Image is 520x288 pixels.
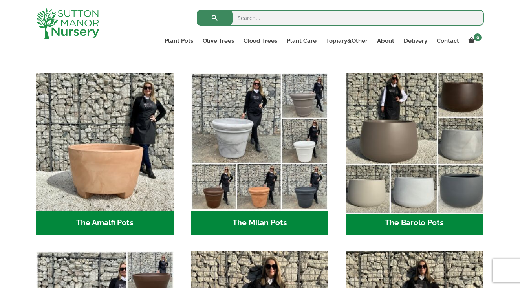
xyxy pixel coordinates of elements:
[198,35,239,46] a: Olive Trees
[160,35,198,46] a: Plant Pots
[239,35,282,46] a: Cloud Trees
[321,35,372,46] a: Topiary&Other
[346,73,483,235] a: Visit product category The Barolo Pots
[372,35,399,46] a: About
[474,33,482,41] span: 0
[282,35,321,46] a: Plant Care
[342,69,487,214] img: The Barolo Pots
[197,10,484,26] input: Search...
[399,35,432,46] a: Delivery
[346,211,483,235] h2: The Barolo Pots
[36,211,174,235] h2: The Amalfi Pots
[432,35,464,46] a: Contact
[36,73,174,235] a: Visit product category The Amalfi Pots
[36,8,99,39] img: logo
[191,73,329,211] img: The Milan Pots
[191,211,329,235] h2: The Milan Pots
[36,73,174,211] img: The Amalfi Pots
[464,35,484,46] a: 0
[191,73,329,235] a: Visit product category The Milan Pots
